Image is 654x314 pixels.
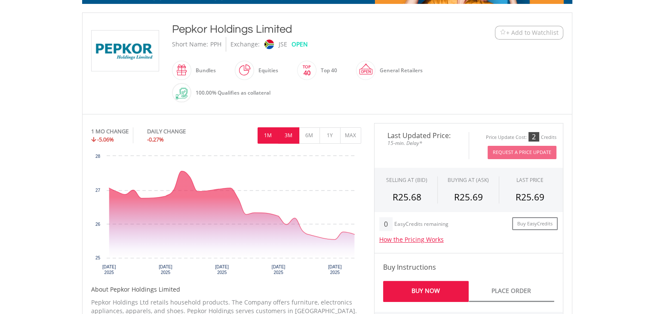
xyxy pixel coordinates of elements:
[210,37,221,52] div: PPH
[278,127,299,144] button: 3M
[258,127,279,144] button: 1M
[97,135,114,143] span: -5.06%
[159,265,172,275] text: [DATE] 2025
[292,37,308,52] div: OPEN
[381,132,462,139] span: Last Updated Price:
[394,221,448,228] div: EasyCredits remaining
[512,217,558,231] a: Buy EasyCredits
[528,132,539,142] div: 2
[91,152,361,281] div: Chart. Highcharts interactive chart.
[393,191,421,203] span: R25.68
[488,146,556,159] button: Request A Price Update
[500,29,506,36] img: Watchlist
[448,176,489,184] span: BUYING AT (ASK)
[383,281,469,302] a: Buy Now
[375,60,423,81] div: General Retailers
[495,26,563,40] button: Watchlist + Add to Watchlist
[95,256,100,260] text: 25
[172,22,442,37] div: Pepkor Holdings Limited
[91,152,361,281] svg: Interactive chart
[541,134,556,141] div: Credits
[279,37,287,52] div: JSE
[95,222,100,227] text: 26
[93,31,157,71] img: EQU.ZA.PPH.png
[381,139,462,147] span: 15-min. Delay*
[299,127,320,144] button: 6M
[386,176,427,184] div: SELLING AT (BID)
[230,37,260,52] div: Exchange:
[215,265,229,275] text: [DATE] 2025
[379,217,393,231] div: 0
[379,235,444,243] a: How the Pricing Works
[516,191,544,203] span: R25.69
[486,134,527,141] div: Price Update Cost:
[271,265,285,275] text: [DATE] 2025
[328,265,342,275] text: [DATE] 2025
[316,60,337,81] div: Top 40
[147,135,164,143] span: -0.27%
[191,60,216,81] div: Bundles
[172,37,208,52] div: Short Name:
[516,176,543,184] div: LAST PRICE
[506,28,559,37] span: + Add to Watchlist
[91,285,361,294] h5: About Pepkor Holdings Limited
[147,127,215,135] div: DAILY CHANGE
[469,281,554,302] a: Place Order
[254,60,278,81] div: Equities
[383,262,554,272] h4: Buy Instructions
[95,188,100,193] text: 27
[319,127,341,144] button: 1Y
[196,89,270,96] span: 100.00% Qualifies as collateral
[95,154,100,159] text: 28
[340,127,361,144] button: MAX
[102,265,116,275] text: [DATE] 2025
[454,191,482,203] span: R25.69
[91,127,129,135] div: 1 MO CHANGE
[264,40,273,49] img: jse.png
[176,88,187,99] img: collateral-qualifying-green.svg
